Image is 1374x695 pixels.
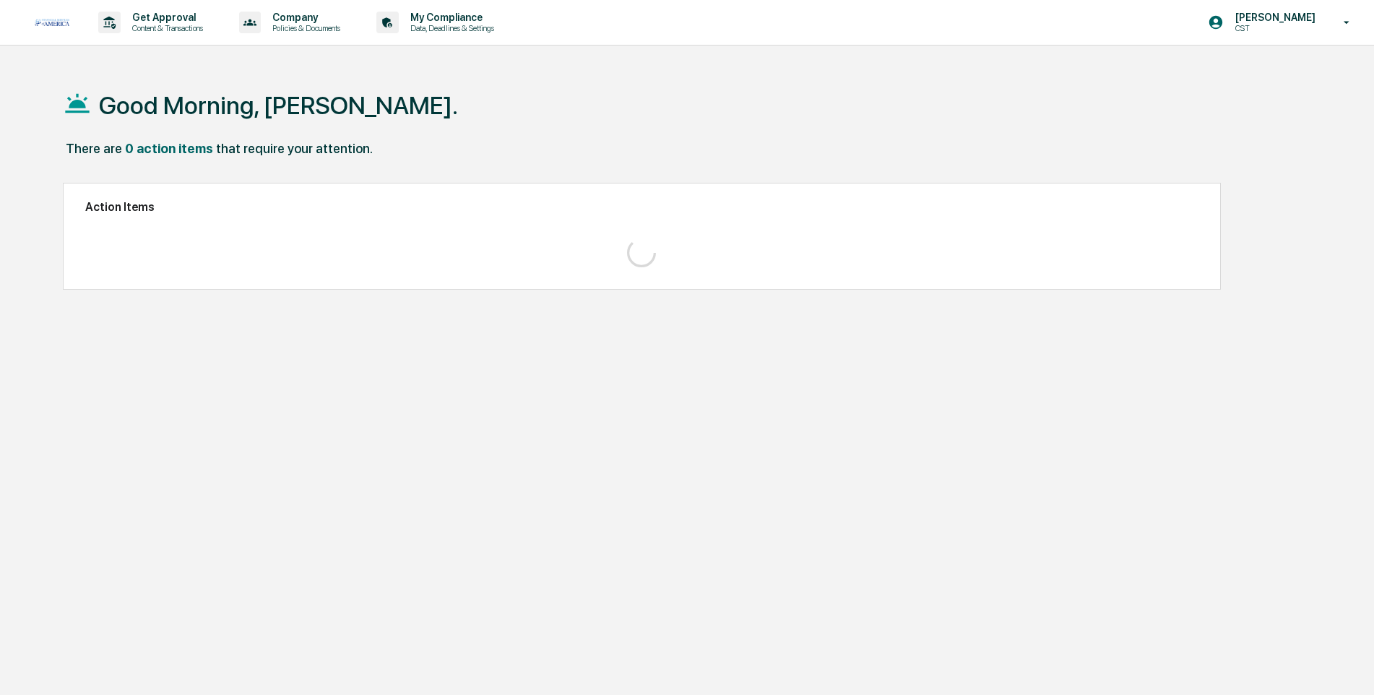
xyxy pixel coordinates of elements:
p: [PERSON_NAME] [1224,12,1323,23]
div: There are [66,141,122,156]
p: CST [1224,23,1323,33]
div: 0 action items [125,141,213,156]
p: Policies & Documents [261,23,347,33]
img: logo [35,19,69,25]
p: My Compliance [399,12,501,23]
h2: Action Items [85,200,1198,214]
h1: Good Morning, [PERSON_NAME]. [99,91,458,120]
p: Get Approval [121,12,210,23]
div: that require your attention. [216,141,373,156]
p: Data, Deadlines & Settings [399,23,501,33]
p: Company [261,12,347,23]
p: Content & Transactions [121,23,210,33]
